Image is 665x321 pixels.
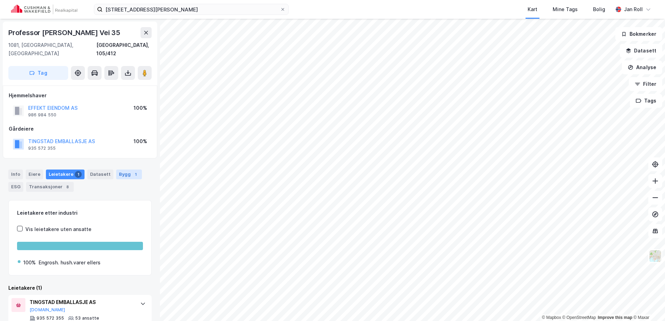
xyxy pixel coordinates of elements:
[75,171,82,178] div: 1
[9,91,151,100] div: Hjemmelshaver
[28,112,56,118] div: 986 984 550
[562,315,596,320] a: OpenStreetMap
[630,288,665,321] div: Kontrollprogram for chat
[598,315,632,320] a: Improve this map
[96,41,152,58] div: [GEOGRAPHIC_DATA], 105/412
[64,183,71,190] div: 8
[134,137,147,146] div: 100%
[25,225,91,233] div: Vis leietakere uten ansatte
[28,146,56,151] div: 935 572 355
[8,27,122,38] div: Professor [PERSON_NAME] Vei 35
[11,5,77,14] img: cushman-wakefield-realkapital-logo.202ea83816669bd177139c58696a8fa1.svg
[132,171,139,178] div: 1
[39,258,101,267] div: Engrosh. hush.varer ellers
[542,315,561,320] a: Mapbox
[622,60,662,74] button: Analyse
[553,5,578,14] div: Mine Tags
[17,209,143,217] div: Leietakere etter industri
[9,125,151,133] div: Gårdeiere
[630,94,662,108] button: Tags
[624,5,643,14] div: Jan Roll
[87,170,113,179] div: Datasett
[8,284,152,292] div: Leietakere (1)
[8,66,68,80] button: Tag
[615,27,662,41] button: Bokmerker
[630,288,665,321] iframe: Chat Widget
[8,41,96,58] div: 1081, [GEOGRAPHIC_DATA], [GEOGRAPHIC_DATA]
[134,104,147,112] div: 100%
[26,170,43,179] div: Eiere
[620,44,662,58] button: Datasett
[593,5,605,14] div: Bolig
[46,170,85,179] div: Leietakere
[8,182,23,192] div: ESG
[37,315,64,321] div: 935 572 355
[8,170,23,179] div: Info
[116,170,142,179] div: Bygg
[75,315,99,321] div: 53 ansatte
[649,249,662,263] img: Z
[528,5,537,14] div: Kart
[30,298,133,306] div: TINGSTAD EMBALLASJE AS
[23,258,36,267] div: 100%
[629,77,662,91] button: Filter
[26,182,74,192] div: Transaksjoner
[30,307,65,313] button: [DOMAIN_NAME]
[103,4,280,15] input: Søk på adresse, matrikkel, gårdeiere, leietakere eller personer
